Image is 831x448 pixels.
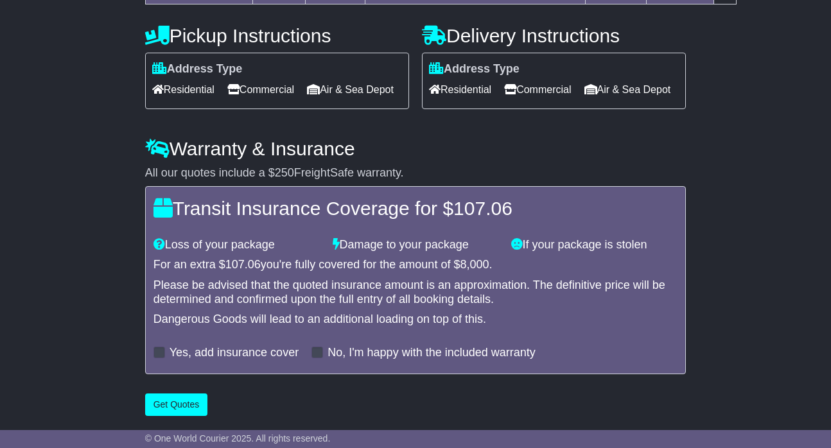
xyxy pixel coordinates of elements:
div: Please be advised that the quoted insurance amount is an approximation. The definitive price will... [153,279,678,306]
span: Air & Sea Depot [584,80,671,99]
h4: Transit Insurance Coverage for $ [153,198,678,219]
label: Yes, add insurance cover [170,346,299,360]
label: Address Type [152,62,243,76]
div: All our quotes include a $ FreightSafe warranty. [145,166,687,180]
label: No, I'm happy with the included warranty [328,346,536,360]
span: Residential [152,80,214,99]
span: Commercial [227,80,294,99]
span: Commercial [504,80,571,99]
div: If your package is stolen [505,238,684,252]
button: Get Quotes [145,393,208,416]
div: Loss of your package [147,238,326,252]
h4: Warranty & Insurance [145,138,687,159]
div: For an extra $ you're fully covered for the amount of $ . [153,258,678,272]
span: 107.06 [453,198,512,219]
div: Damage to your package [326,238,505,252]
h4: Pickup Instructions [145,25,409,46]
span: © One World Courier 2025. All rights reserved. [145,433,331,444]
span: 250 [275,166,294,179]
span: 107.06 [225,258,261,271]
span: 8,000 [460,258,489,271]
div: Dangerous Goods will lead to an additional loading on top of this. [153,313,678,327]
span: Residential [429,80,491,99]
h4: Delivery Instructions [422,25,686,46]
label: Address Type [429,62,520,76]
span: Air & Sea Depot [307,80,394,99]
